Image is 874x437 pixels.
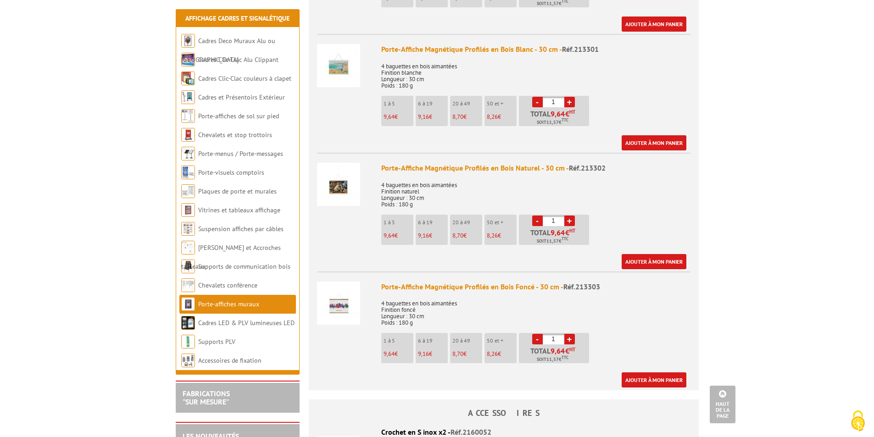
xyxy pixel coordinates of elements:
[198,300,259,308] a: Porte-affiches muraux
[198,55,278,64] a: Cadres Clic-Clac Alu Clippant
[532,97,543,107] a: -
[569,227,575,234] sup: HT
[198,225,284,233] a: Suspension affiches par câbles
[384,232,395,239] span: 9,64
[418,114,448,120] p: €
[198,131,272,139] a: Chevalets et stop trottoirs
[487,232,517,239] p: €
[452,219,482,226] p: 20 à 49
[181,72,195,85] img: Cadres Clic-Clac couleurs à clapet
[551,347,565,354] span: 9,64
[565,347,569,354] span: €
[521,229,589,245] p: Total
[564,334,575,344] a: +
[487,350,498,358] span: 8,26
[198,281,257,289] a: Chevalets conférence
[487,219,517,226] p: 50 et +
[562,236,568,241] sup: TTC
[452,113,463,121] span: 8,70
[546,356,559,363] span: 11,57
[181,109,195,123] img: Porte-affiches de sol sur pied
[452,232,463,239] span: 8,70
[198,74,291,83] a: Cadres Clic-Clac couleurs à clapet
[198,93,285,101] a: Cadres et Présentoirs Extérieur
[487,337,517,344] p: 50 et +
[181,316,195,330] img: Cadres LED & PLV lumineuses LED
[181,147,195,160] img: Porte-menus / Porte-messages
[622,17,686,32] a: Ajouter à mon panier
[317,163,360,206] img: Porte-Affiche Magnétique Profilés en Bois Naturel - 30 cm
[452,100,482,107] p: 20 à 49
[181,90,195,104] img: Cadres et Présentoirs Extérieur
[181,222,195,236] img: Suspension affiches par câbles
[381,44,690,55] div: Porte-Affiche Magnétique Profilés en Bois Blanc - 30 cm -
[452,351,482,357] p: €
[487,113,498,121] span: 8,26
[198,319,295,327] a: Cadres LED & PLV lumineuses LED
[317,282,360,325] img: Porte-Affiche Magnétique Profilés en Bois Foncé - 30 cm
[532,216,543,226] a: -
[622,135,686,150] a: Ajouter à mon panier
[546,119,559,126] span: 11,57
[487,232,498,239] span: 8,26
[418,100,448,107] p: 6 à 19
[181,335,195,348] img: Supports PLV
[564,216,575,226] a: +
[381,282,690,292] div: Porte-Affiche Magnétique Profilés en Bois Foncé - 30 cm -
[384,100,413,107] p: 1 à 5
[569,109,575,115] sup: HT
[452,350,463,358] span: 8,70
[309,409,699,418] h4: ACCESSOIRES
[198,337,235,346] a: Supports PLV
[521,347,589,363] p: Total
[185,14,289,22] a: Affichage Cadres et Signalétique
[418,350,429,358] span: 9,16
[198,356,262,365] a: Accessoires de fixation
[842,406,874,437] button: Cookies (fenêtre modale)
[569,163,606,172] span: Réf.213302
[384,337,413,344] p: 1 à 5
[384,350,395,358] span: 9,64
[418,113,429,121] span: 9,16
[384,113,395,121] span: 9,64
[384,219,413,226] p: 1 à 5
[563,282,600,291] span: Réf.213303
[565,110,569,117] span: €
[846,409,869,432] img: Cookies (fenêtre modale)
[569,346,575,353] sup: HT
[198,262,290,271] a: Supports de communication bois
[452,114,482,120] p: €
[537,356,568,363] span: Soit €
[551,110,565,117] span: 9,64
[381,163,690,173] div: Porte-Affiche Magnétique Profilés en Bois Naturel - 30 cm -
[418,219,448,226] p: 6 à 19
[622,372,686,387] a: Ajouter à mon panier
[532,334,543,344] a: -
[181,128,195,142] img: Chevalets et stop trottoirs
[198,206,280,214] a: Vitrines et tableaux affichage
[452,232,482,239] p: €
[384,114,413,120] p: €
[551,229,565,236] span: 9,64
[564,97,575,107] a: +
[381,294,690,326] p: 4 baguettes en bois aimantées Finition foncé Longueur : 30 cm Poids : 180 g
[181,354,195,367] img: Accessoires de fixation
[198,149,283,158] a: Porte-menus / Porte-messages
[181,184,195,198] img: Plaques de porte et murales
[381,176,690,208] p: 4 baguettes en bois aimantées Finition naturel Longueur : 30 cm Poids : 180 g
[198,187,277,195] a: Plaques de porte et murales
[181,34,195,48] img: Cadres Deco Muraux Alu ou Bois
[418,232,429,239] span: 9,16
[451,427,491,437] span: Réf.2160052
[546,238,559,245] span: 11,57
[710,386,735,423] a: Haut de la page
[198,112,279,120] a: Porte-affiches de sol sur pied
[181,203,195,217] img: Vitrines et tableaux affichage
[565,229,569,236] span: €
[181,297,195,311] img: Porte-affiches muraux
[418,337,448,344] p: 6 à 19
[418,232,448,239] p: €
[622,254,686,269] a: Ajouter à mon panier
[181,166,195,179] img: Porte-visuels comptoirs
[381,57,690,89] p: 4 baguettes en bois aimantées Finition blanche Longueur : 30 cm Poids : 180 g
